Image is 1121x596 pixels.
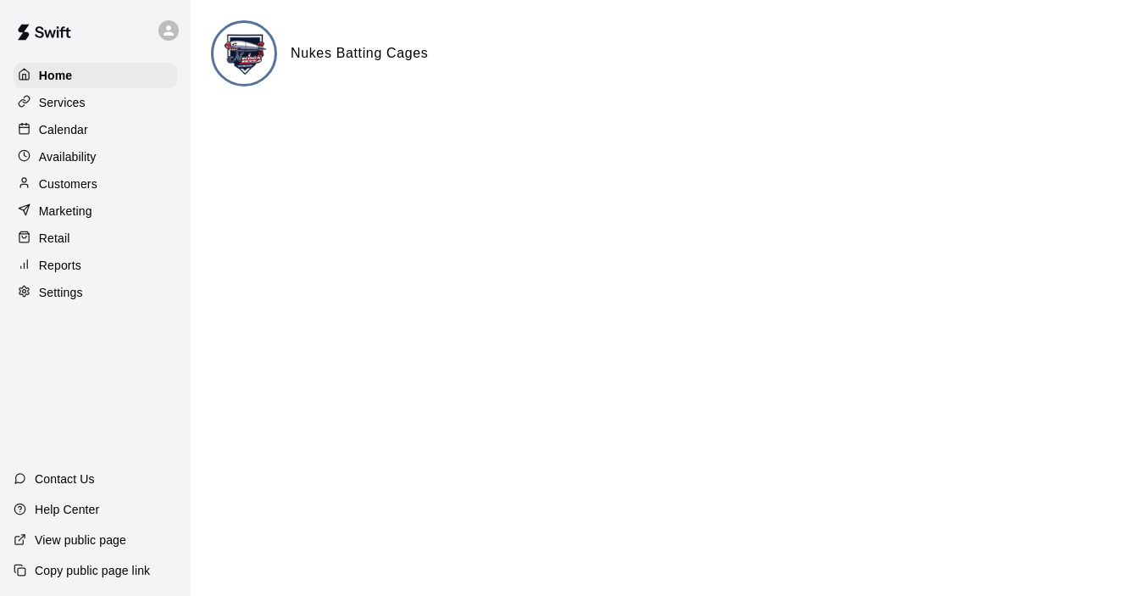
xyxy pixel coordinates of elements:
[39,230,70,247] p: Retail
[14,90,177,115] a: Services
[39,148,97,165] p: Availability
[14,198,177,224] a: Marketing
[14,253,177,278] a: Reports
[39,284,83,301] p: Settings
[291,42,428,64] h6: Nukes Batting Cages
[35,501,99,518] p: Help Center
[14,280,177,305] a: Settings
[35,532,126,549] p: View public page
[14,171,177,197] a: Customers
[39,121,88,138] p: Calendar
[39,257,81,274] p: Reports
[39,175,97,192] p: Customers
[39,94,86,111] p: Services
[35,562,150,579] p: Copy public page link
[39,67,73,84] p: Home
[14,144,177,170] a: Availability
[14,117,177,142] a: Calendar
[35,471,95,487] p: Contact Us
[14,63,177,88] a: Home
[14,226,177,251] a: Retail
[39,203,92,220] p: Marketing
[214,23,277,86] img: Nukes Batting Cages logo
